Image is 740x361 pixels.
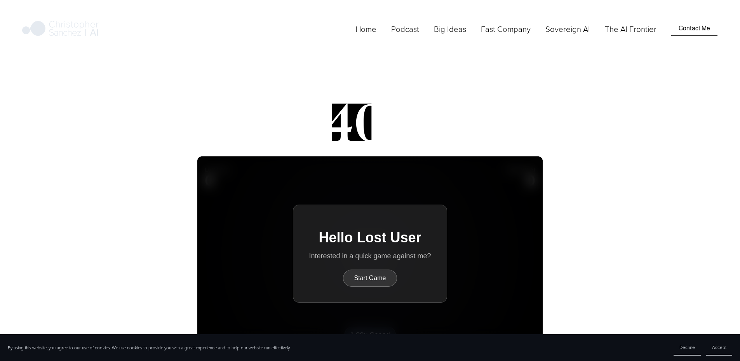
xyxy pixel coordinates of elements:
[434,23,466,35] span: Big Ideas
[434,23,466,35] a: folder dropdown
[481,23,531,35] a: folder dropdown
[712,344,726,350] span: Accept
[679,344,695,350] span: Decline
[706,340,732,356] button: Accept
[481,23,531,35] span: Fast Company
[22,19,99,39] img: Christopher Sanchez | AI
[355,23,376,35] a: Home
[324,91,416,154] strong: 404
[674,340,701,356] button: Decline
[545,23,590,35] a: Sovereign AI
[671,21,717,36] a: Contact Me
[391,23,419,35] a: Podcast
[8,345,290,351] p: By using this website, you agree to our use of cookies. We use cookies to provide you with a grea...
[605,23,656,35] a: The AI Frontier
